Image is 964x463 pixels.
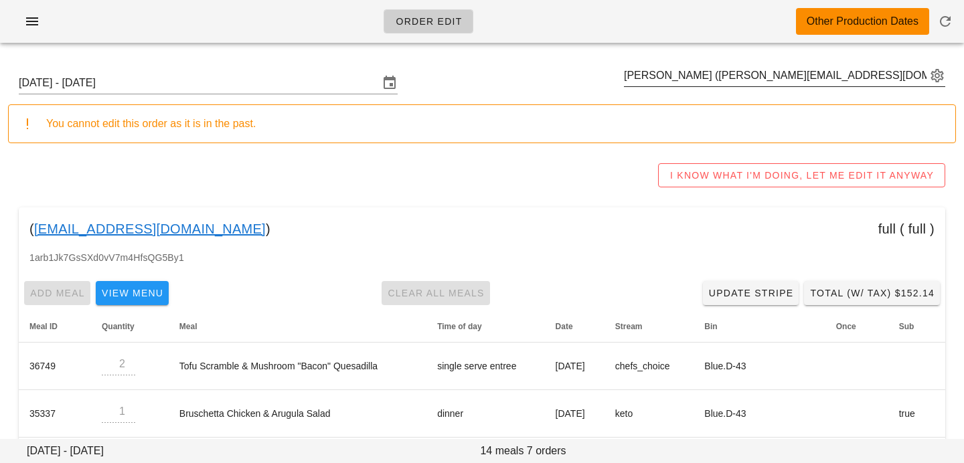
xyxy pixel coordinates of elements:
span: View Menu [101,288,163,298]
button: appended action [929,68,945,84]
th: Once: Not sorted. Activate to sort ascending. [825,310,888,343]
span: Quantity [102,322,135,331]
span: Meal ID [29,322,58,331]
button: View Menu [96,281,169,305]
a: [EMAIL_ADDRESS][DOMAIN_NAME] [34,218,266,240]
td: Tofu Scramble & Mushroom "Bacon" Quesadilla [169,343,426,390]
div: ( ) full ( full ) [19,207,945,250]
td: Bruschetta Chicken & Arugula Salad [169,390,426,438]
a: Order Edit [384,9,473,33]
span: Sub [899,322,914,331]
div: 1arb1Jk7GsSXd0vV7m4HfsQG5By1 [19,250,945,276]
th: Bin: Not sorted. Activate to sort ascending. [694,310,825,343]
td: true [888,390,945,438]
span: I KNOW WHAT I'M DOING, LET ME EDIT IT ANYWAY [669,170,934,181]
th: Date: Not sorted. Activate to sort ascending. [545,310,605,343]
th: Time of day: Not sorted. Activate to sort ascending. [426,310,544,343]
span: Once [836,322,856,331]
span: Meal [179,322,197,331]
th: Meal: Not sorted. Activate to sort ascending. [169,310,426,343]
th: Stream: Not sorted. Activate to sort ascending. [605,310,694,343]
span: Stream [615,322,643,331]
th: Sub: Not sorted. Activate to sort ascending. [888,310,945,343]
span: Order Edit [395,16,462,27]
input: Search by email or name [624,65,927,86]
span: Bin [704,322,717,331]
th: Quantity: Not sorted. Activate to sort ascending. [91,310,169,343]
td: chefs_choice [605,343,694,390]
td: dinner [426,390,544,438]
span: Update Stripe [708,288,794,298]
td: Blue.D-43 [694,390,825,438]
div: Other Production Dates [807,13,918,29]
span: You cannot edit this order as it is in the past. [46,118,256,129]
td: 36749 [19,343,91,390]
th: Meal ID: Not sorted. Activate to sort ascending. [19,310,91,343]
a: Update Stripe [703,281,799,305]
td: keto [605,390,694,438]
td: [DATE] [545,343,605,390]
td: [DATE] [545,390,605,438]
button: Total (w/ Tax) $152.14 [804,281,940,305]
td: single serve entree [426,343,544,390]
button: I KNOW WHAT I'M DOING, LET ME EDIT IT ANYWAY [658,163,945,187]
td: Blue.D-43 [694,343,825,390]
span: Time of day [437,322,481,331]
td: 35337 [19,390,91,438]
span: Total (w/ Tax) $152.14 [809,288,935,298]
span: Date [556,322,573,331]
